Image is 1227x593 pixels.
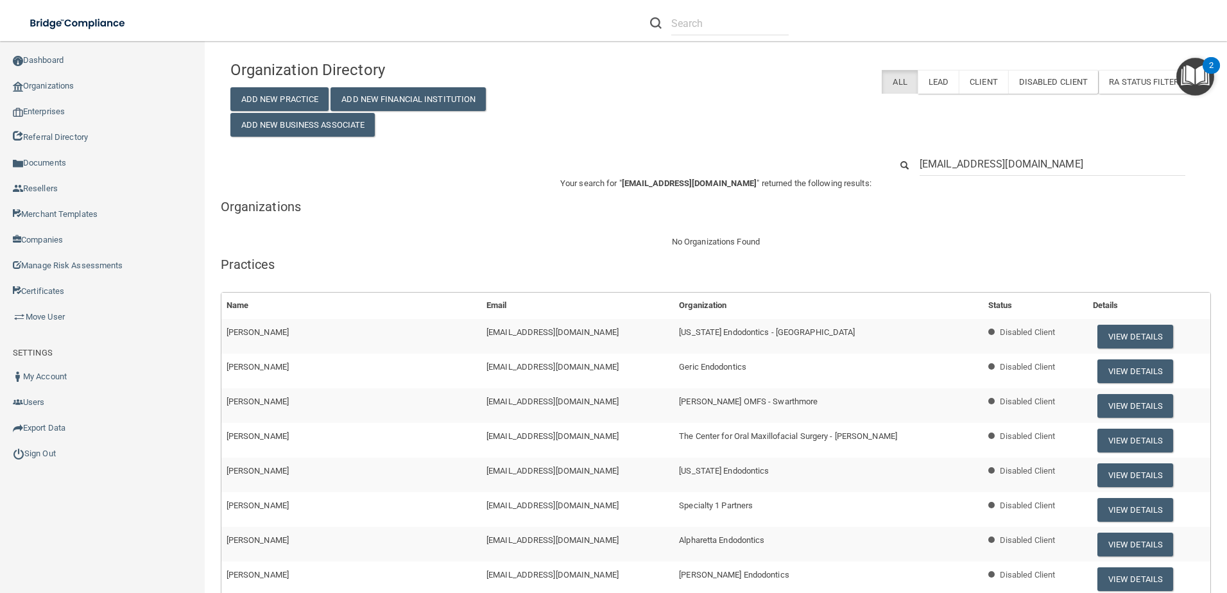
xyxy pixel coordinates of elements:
img: bridge_compliance_login_screen.278c3ca4.svg [19,10,137,37]
button: Add New Business Associate [230,113,375,137]
button: Add New Financial Institution [330,87,486,111]
span: [PERSON_NAME] OMFS - Swarthmore [679,397,818,406]
p: Disabled Client [1000,359,1056,375]
span: [EMAIL_ADDRESS][DOMAIN_NAME] [486,535,619,545]
button: View Details [1097,498,1173,522]
th: Email [481,293,674,319]
span: [PERSON_NAME] [227,535,289,545]
p: Disabled Client [1000,394,1056,409]
th: Details [1088,293,1210,319]
img: icon-export.b9366987.png [13,423,23,433]
input: Search [671,12,789,35]
span: Alpharetta Endodontics [679,535,764,545]
span: [PERSON_NAME] [227,570,289,580]
img: ic-search.3b580494.png [650,17,662,29]
span: [PERSON_NAME] [227,466,289,476]
span: [PERSON_NAME] [227,362,289,372]
span: [US_STATE] Endodontics [679,466,769,476]
label: Lead [918,70,959,94]
div: 2 [1209,65,1214,82]
img: ic_reseller.de258add.png [13,184,23,194]
span: [EMAIL_ADDRESS][DOMAIN_NAME] [486,327,619,337]
span: [EMAIL_ADDRESS][DOMAIN_NAME] [486,362,619,372]
span: [US_STATE] Endodontics - [GEOGRAPHIC_DATA] [679,327,855,337]
label: All [882,70,917,94]
p: Disabled Client [1000,498,1056,513]
p: Disabled Client [1000,567,1056,583]
h5: Practices [221,257,1211,271]
span: [EMAIL_ADDRESS][DOMAIN_NAME] [486,397,619,406]
h5: Organizations [221,200,1211,214]
span: The Center for Oral Maxillofacial Surgery - [PERSON_NAME] [679,431,897,441]
button: View Details [1097,325,1173,348]
img: ic_user_dark.df1a06c3.png [13,372,23,382]
img: briefcase.64adab9b.png [13,311,26,323]
p: Disabled Client [1000,463,1056,479]
span: RA Status Filter [1109,77,1191,87]
span: [EMAIL_ADDRESS][DOMAIN_NAME] [486,431,619,441]
button: View Details [1097,567,1173,591]
button: View Details [1097,463,1173,487]
p: Your search for " " returned the following results: [221,176,1211,191]
img: icon-documents.8dae5593.png [13,159,23,169]
th: Name [221,293,481,319]
span: [PERSON_NAME] [227,431,289,441]
span: [PERSON_NAME] [227,501,289,510]
span: [EMAIL_ADDRESS][DOMAIN_NAME] [486,570,619,580]
span: Geric Endodontics [679,362,746,372]
span: [PERSON_NAME] Endodontics [679,570,789,580]
img: ic_power_dark.7ecde6b1.png [13,448,24,460]
img: icon-users.e205127d.png [13,397,23,408]
label: SETTINGS [13,345,53,361]
span: [EMAIL_ADDRESS][DOMAIN_NAME] [622,178,757,188]
button: Open Resource Center, 2 new notifications [1176,58,1214,96]
p: Disabled Client [1000,429,1056,444]
span: [EMAIL_ADDRESS][DOMAIN_NAME] [486,466,619,476]
span: [PERSON_NAME] [227,397,289,406]
img: organization-icon.f8decf85.png [13,82,23,92]
span: Specialty 1 Partners [679,501,753,510]
input: Search [920,152,1185,176]
div: No Organizations Found [221,234,1211,250]
button: View Details [1097,394,1173,418]
img: ic_dashboard_dark.d01f4a41.png [13,56,23,66]
p: Disabled Client [1000,325,1056,340]
th: Status [983,293,1088,319]
p: Disabled Client [1000,533,1056,548]
img: enterprise.0d942306.png [13,108,23,117]
button: Add New Practice [230,87,329,111]
th: Organization [674,293,982,319]
h4: Organization Directory [230,62,541,78]
button: View Details [1097,359,1173,383]
button: View Details [1097,429,1173,452]
span: [EMAIL_ADDRESS][DOMAIN_NAME] [486,501,619,510]
span: [PERSON_NAME] [227,327,289,337]
label: Client [959,70,1008,94]
label: Disabled Client [1008,70,1099,94]
button: View Details [1097,533,1173,556]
